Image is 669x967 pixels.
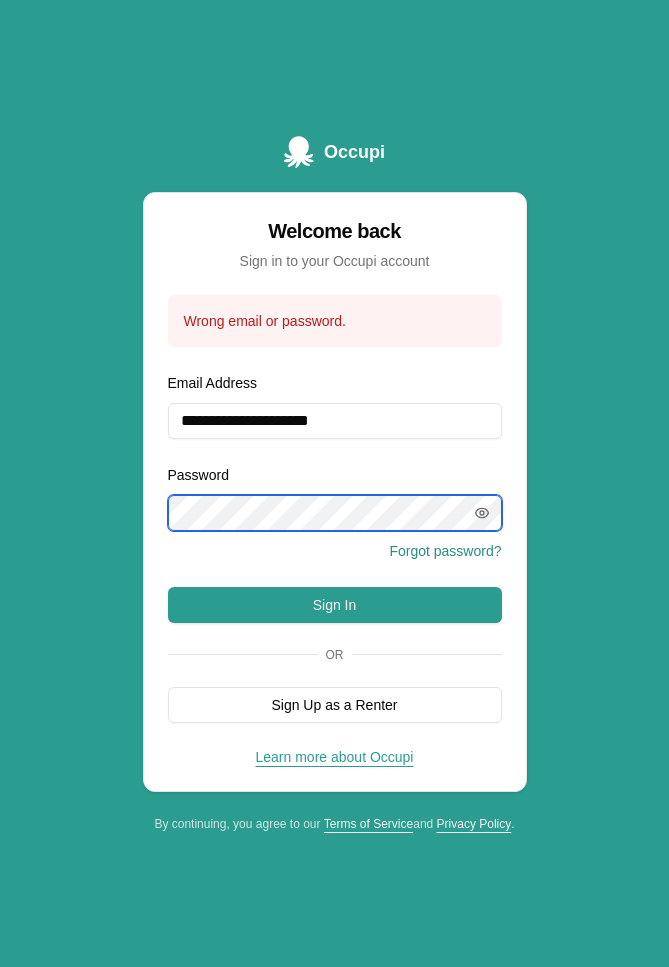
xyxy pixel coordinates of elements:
a: Learn more about Occupi [256,749,414,765]
span: Or [318,647,352,663]
button: Forgot password? [389,541,501,561]
button: Sign In [168,587,502,623]
button: Sign Up as a Renter [168,687,502,723]
a: Privacy Policy [437,817,512,831]
div: Wrong email or password. [184,311,486,331]
label: Email Address [168,375,257,391]
a: Occupi [284,136,385,168]
div: By continuing, you agree to our and . [143,816,527,832]
div: Sign in to your Occupi account [168,251,502,271]
a: Terms of Service [324,817,413,831]
span: Occupi [324,138,385,166]
div: Welcome back [168,217,502,245]
label: Password [168,467,229,483]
